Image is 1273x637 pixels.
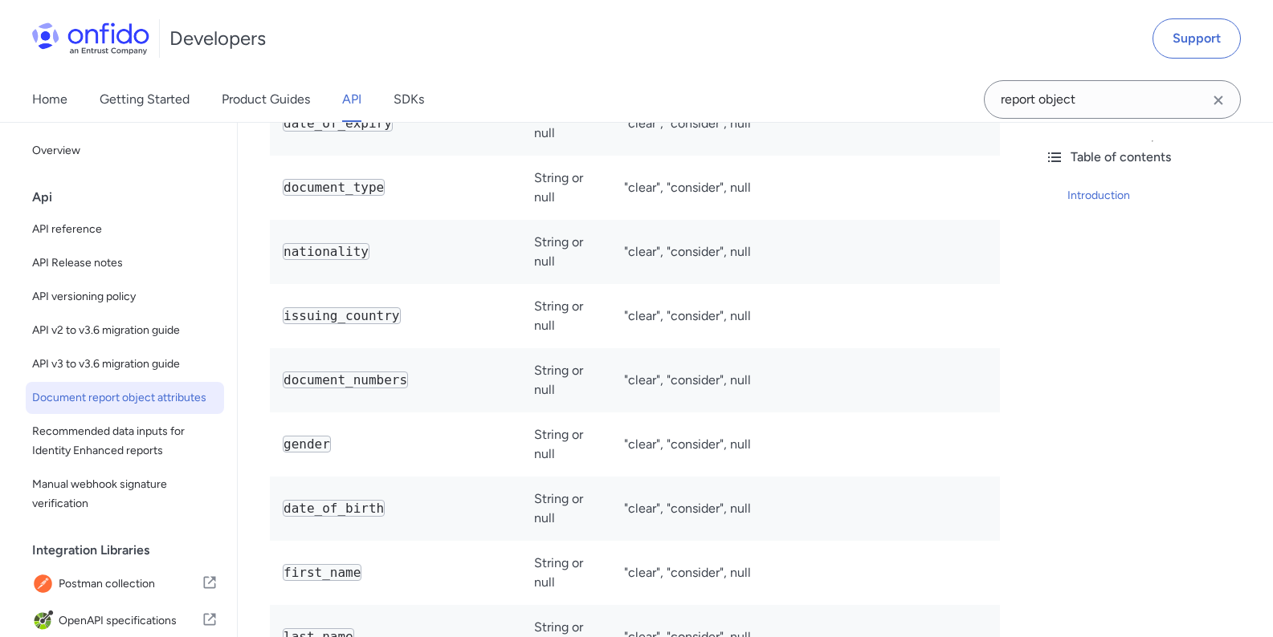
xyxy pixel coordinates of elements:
[283,307,401,324] code: issuing_country
[1067,186,1260,205] a: Introduction
[521,412,610,477] td: String or null
[59,610,202,632] span: OpenAPI specifications
[283,371,408,388] code: document_numbers
[394,77,424,122] a: SDKs
[26,314,224,347] a: API v2 to v3.6 migration guide
[283,115,393,132] code: date_of_expiry
[611,412,1000,477] td: "clear", "consider", null
[32,254,218,273] span: API Release notes
[1153,18,1241,59] a: Support
[521,91,610,156] td: String or null
[32,220,218,239] span: API reference
[283,243,369,260] code: nationality
[26,469,224,520] a: Manual webhook signature verification
[26,213,224,245] a: API reference
[342,77,361,122] a: API
[26,566,224,602] a: IconPostman collectionPostman collection
[283,179,385,196] code: document_type
[32,287,218,306] span: API versioning policy
[222,77,310,122] a: Product Guides
[283,564,361,581] code: first_name
[521,284,610,348] td: String or null
[32,610,59,632] img: IconOpenAPI specifications
[32,77,67,122] a: Home
[611,477,1000,541] td: "clear", "consider", null
[32,422,218,461] span: Recommended data inputs for Identity Enhanced reports
[283,500,385,517] code: date_of_birth
[611,541,1000,605] td: "clear", "consider", null
[32,355,218,374] span: API v3 to v3.6 migration guide
[611,220,1000,284] td: "clear", "consider", null
[521,541,610,605] td: String or null
[32,22,149,55] img: Onfido Logo
[611,91,1000,156] td: "clear", "consider", null
[1209,91,1228,110] svg: Clear search field button
[1045,148,1260,167] div: Table of contents
[26,281,224,313] a: API versioning policy
[611,156,1000,220] td: "clear", "consider", null
[521,348,610,412] td: String or null
[32,321,218,340] span: API v2 to v3.6 migration guide
[26,382,224,414] a: Document report object attributes
[26,348,224,380] a: API v3 to v3.6 migration guide
[984,80,1241,119] input: Onfido search input field
[521,220,610,284] td: String or null
[283,436,331,452] code: gender
[26,247,224,279] a: API Release notes
[59,573,202,595] span: Postman collection
[611,284,1000,348] td: "clear", "consider", null
[100,77,190,122] a: Getting Started
[521,156,610,220] td: String or null
[521,477,610,541] td: String or null
[32,475,218,513] span: Manual webhook signature verification
[32,573,59,595] img: IconPostman collection
[26,416,224,467] a: Recommended data inputs for Identity Enhanced reports
[32,181,231,213] div: Api
[32,141,218,160] span: Overview
[169,26,266,51] h1: Developers
[611,348,1000,412] td: "clear", "consider", null
[26,135,224,167] a: Overview
[32,534,231,566] div: Integration Libraries
[32,388,218,408] span: Document report object attributes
